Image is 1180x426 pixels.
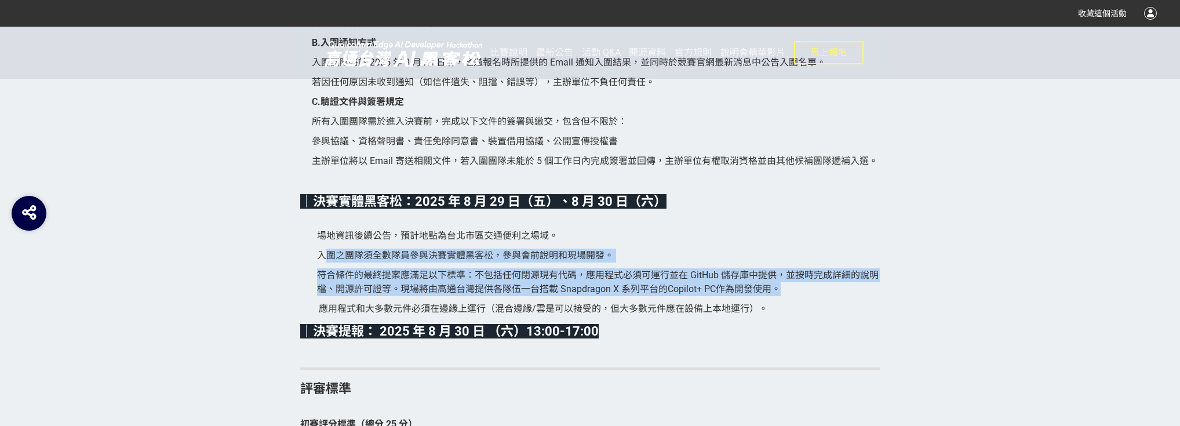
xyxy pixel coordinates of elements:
[810,47,847,58] span: 馬上報名
[629,47,666,58] span: 開源資料
[1078,9,1127,18] span: 收藏這個活動
[582,27,621,79] a: 活動 Q&A
[321,96,404,107] strong: 驗證文件與簽署規定
[317,270,879,294] span: 符合條件的最終提案應滿足以下標準：不包括任何閉源現有代碼，應用程式必須可運行並在 GitHub 儲存庫中提供，並按時完成詳細的說明檔、開源許可證等。現場將由高通台灣提供各隊伍一台搭載 Snapd...
[536,47,573,58] span: 最新公告
[720,27,785,79] a: 說明會精華影片
[490,47,527,58] span: 比賽說明
[312,116,627,127] span: 所有入圍團隊需於進入決賽前，完成以下文件的簽署與繳交，包含但不限於：
[300,381,351,396] strong: 評審標準
[312,136,618,147] span: 參與協議、資格聲明書、責任免除同意書、裝置借用協議、公開宣傳授權書
[536,27,573,79] a: 最新公告
[675,47,712,58] span: 官方規則
[312,155,878,166] span: 主辦單位將以 Email 寄送相關文件，若入圍團隊未能於 5 個工作日內完成簽署並回傳，主辦單位有權取消資格並由其他候補團隊遞補入選。
[675,27,712,79] a: 官方規則
[316,39,490,68] img: 2025高通台灣AI黑客松
[300,324,599,338] strong: ｜決賽提報： 2025 年 8 月 30 日 （六）13:00-17:00
[312,96,321,107] strong: C.
[317,230,558,241] span: 場地資訊後續公告，預計地點為台北市區交通便利之場域。
[312,77,655,88] span: 若因任何原因未收到通知（如信件遺失、阻擋、錯誤等），主辦單位不負任何責任。
[317,250,614,261] span: 入圍之團隊須全數隊員參與決賽實體黑客松，參與會前說明和現場開發。
[490,27,527,79] a: 比賽說明
[794,41,864,64] button: 馬上報名
[582,47,621,58] span: 活動 Q&A
[629,27,666,79] a: 開源資料
[319,303,768,314] span: 應用程式和大多數元件必須在邊緣上運行（混合邊緣/雲是可以接受的，但大多數元件應在設備上本地運行）。
[720,47,785,58] span: 說明會精華影片
[300,194,667,209] strong: ｜決賽實體黑客松：2025 年 8 月 29 日（五）、8 月 30 日（六）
